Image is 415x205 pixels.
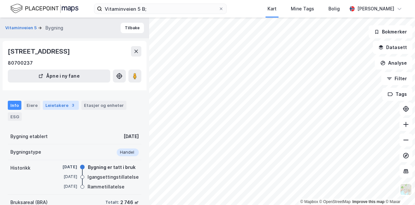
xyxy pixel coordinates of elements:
[43,101,79,110] div: Leietakere
[369,25,412,38] button: Bokmerker
[291,5,314,13] div: Mine Tags
[375,57,412,70] button: Analyse
[51,164,77,170] div: [DATE]
[381,72,412,85] button: Filter
[357,5,394,13] div: [PERSON_NAME]
[300,199,318,204] a: Mapbox
[328,5,340,13] div: Bolig
[373,41,412,54] button: Datasett
[70,102,76,109] div: 3
[102,4,219,14] input: Søk på adresse, matrikkel, gårdeiere, leietakere eller personer
[8,59,33,67] div: 80700237
[10,164,30,172] div: Historikk
[51,184,77,189] div: [DATE]
[24,101,40,110] div: Eiere
[8,101,21,110] div: Info
[105,200,119,205] div: Totalt:
[88,163,136,171] div: Bygning er tatt i bruk
[8,112,22,121] div: ESG
[8,46,71,57] div: [STREET_ADDRESS]
[383,174,415,205] iframe: Chat Widget
[319,199,351,204] a: OpenStreetMap
[124,133,139,140] div: [DATE]
[5,25,38,31] button: Vitaminveien 5
[84,102,124,108] div: Etasjer og enheter
[267,5,277,13] div: Kart
[88,173,139,181] div: Igangsettingstillatelse
[10,3,78,14] img: logo.f888ab2527a4732fd821a326f86c7f29.svg
[121,23,144,33] button: Tilbake
[45,24,63,32] div: Bygning
[382,88,412,101] button: Tags
[8,70,110,83] button: Åpne i ny fane
[51,174,77,180] div: [DATE]
[352,199,385,204] a: Improve this map
[10,148,41,156] div: Bygningstype
[88,183,124,191] div: Rammetillatelse
[10,133,48,140] div: Bygning etablert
